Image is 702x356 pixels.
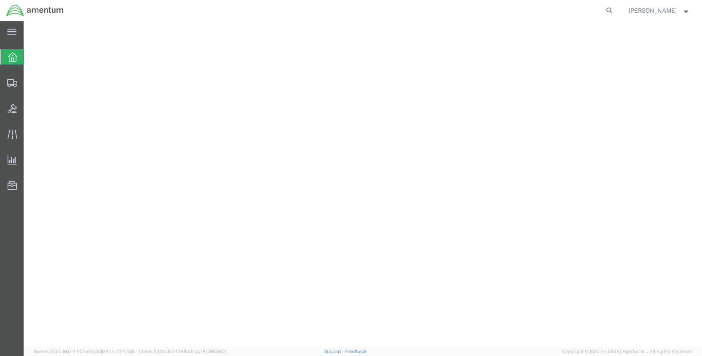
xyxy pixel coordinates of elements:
[324,349,345,354] a: Support
[562,348,692,355] span: Copyright © [DATE]-[DATE] Agistix Inc., All Rights Reserved
[629,6,677,15] span: Brian Marquez
[34,349,135,354] span: Server: 2025.19.0-d447cefac8f
[628,5,691,16] button: [PERSON_NAME]
[139,349,226,354] span: Client: 2025.19.0-129fbcf
[6,4,64,17] img: logo
[101,349,135,354] span: [DATE] 10:47:06
[24,21,702,347] iframe: FS Legacy Container
[345,349,367,354] a: Feedback
[192,349,226,354] span: [DATE] 09:39:01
